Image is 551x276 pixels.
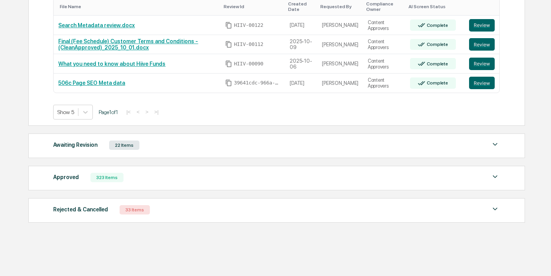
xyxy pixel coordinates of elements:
[317,74,363,93] td: [PERSON_NAME]
[408,4,461,9] div: Toggle SortBy
[53,140,97,150] div: Awaiting Revision
[143,109,151,115] button: >
[425,42,448,47] div: Complete
[99,109,118,115] span: Page 1 of 1
[317,54,363,74] td: [PERSON_NAME]
[366,1,402,12] div: Toggle SortBy
[134,109,142,115] button: <
[425,61,448,67] div: Complete
[225,22,232,29] span: Copy Id
[363,16,405,35] td: Content Approvers
[124,109,133,115] button: |<
[363,54,405,74] td: Content Approvers
[469,19,495,32] button: Review
[317,16,363,35] td: [PERSON_NAME]
[490,204,500,214] img: caret
[58,61,165,67] a: What you need to know about Hiive Funds
[109,141,139,150] div: 22 Items
[285,74,317,93] td: [DATE]
[58,22,135,28] a: Search Metadata review.docx
[90,173,123,182] div: 323 Items
[425,80,448,86] div: Complete
[53,172,79,182] div: Approved
[285,35,317,54] td: 2025-10-09
[77,27,94,33] span: Pylon
[58,38,198,51] a: Final (Fee Schedule) Customer Terms and Conditions -(CleanApproved)_2025_10_01.docx
[425,23,448,28] div: Complete
[60,4,217,9] div: Toggle SortBy
[152,109,161,115] button: >|
[288,1,314,12] div: Toggle SortBy
[225,60,232,67] span: Copy Id
[469,38,495,51] button: Review
[285,16,317,35] td: [DATE]
[234,80,280,86] span: 39641cdc-966a-4e65-879f-2a6a777944d8
[58,80,125,86] a: 506c Page SEO Meta data
[234,22,263,28] span: HIIV-00122
[225,79,232,86] span: Copy Id
[234,61,263,67] span: HIIV-00090
[469,77,495,89] button: Review
[363,35,405,54] td: Content Approvers
[120,205,150,214] div: 33 Items
[490,172,500,181] img: caret
[471,4,496,9] div: Toggle SortBy
[285,54,317,74] td: 2025-10-06
[225,41,232,48] span: Copy Id
[469,58,495,70] button: Review
[55,27,94,33] a: Powered byPylon
[317,35,363,54] td: [PERSON_NAME]
[490,140,500,149] img: caret
[320,4,360,9] div: Toggle SortBy
[363,74,405,93] td: Content Approvers
[234,41,263,47] span: HIIV-00112
[224,4,282,9] div: Toggle SortBy
[53,204,108,214] div: Rejected & Cancelled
